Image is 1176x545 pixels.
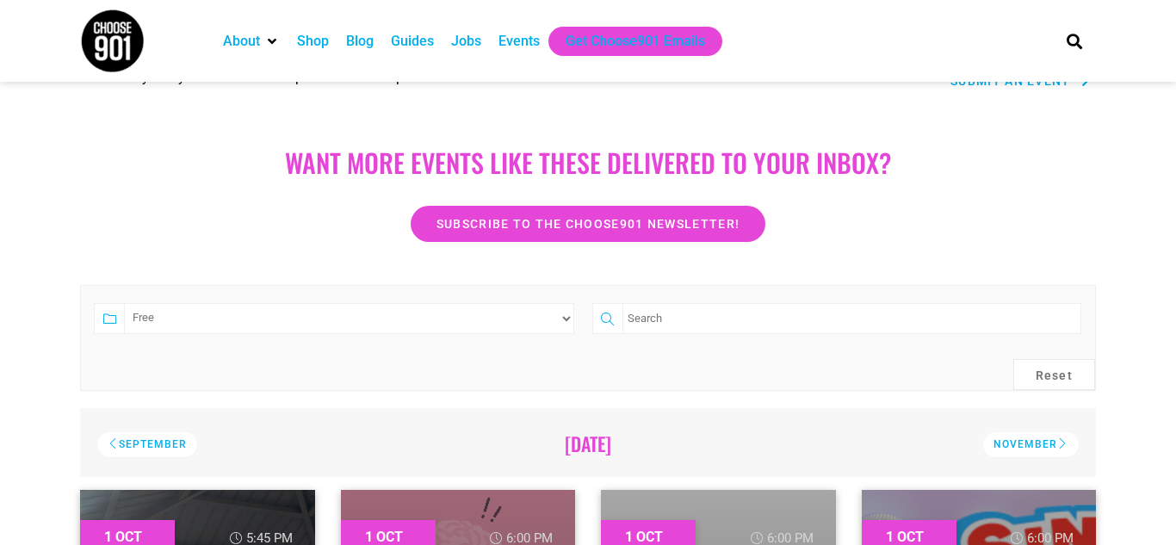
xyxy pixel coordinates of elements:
[950,75,1089,87] a: Submit an Event
[1013,359,1096,390] button: Reset
[566,31,705,52] a: Get Choose901 Emails
[451,31,481,52] a: Jobs
[214,27,1037,56] nav: Main nav
[411,206,765,242] a: Subscribe to the Choose901 newsletter!
[950,75,1071,87] span: Submit an Event
[498,31,540,52] a: Events
[214,27,288,56] div: About
[436,218,740,230] span: Subscribe to the Choose901 newsletter!
[297,31,329,52] a: Shop
[346,31,374,52] a: Blog
[104,432,1072,455] h2: [DATE]
[223,31,260,52] a: About
[622,303,1081,334] input: Search
[391,31,434,52] a: Guides
[1061,27,1089,55] div: Search
[97,147,1079,178] h2: Want more EVENTS LIKE THESE DELIVERED TO YOUR INBOX?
